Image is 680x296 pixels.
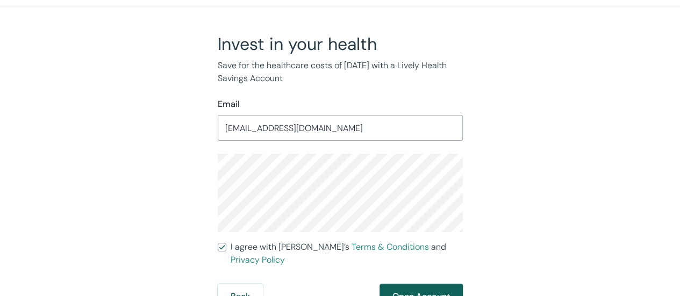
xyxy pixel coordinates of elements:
p: Save for the healthcare costs of [DATE] with a Lively Health Savings Account [218,59,463,85]
a: Terms & Conditions [352,241,429,252]
span: I agree with [PERSON_NAME]’s and [231,241,463,266]
label: Email [218,98,240,111]
a: Privacy Policy [231,254,285,265]
h2: Invest in your health [218,33,463,55]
